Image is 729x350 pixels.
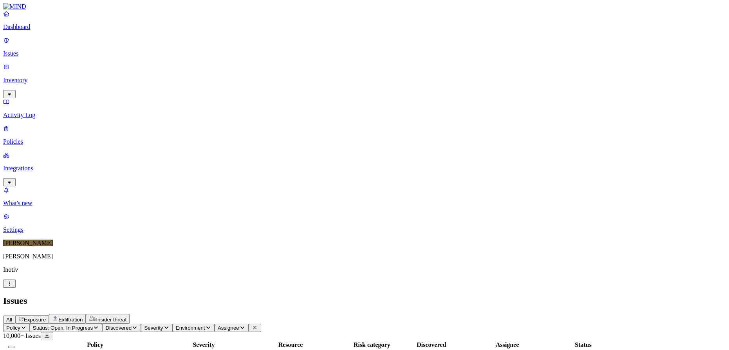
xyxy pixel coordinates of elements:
[3,50,726,57] p: Issues
[551,341,615,348] div: Status
[3,138,726,145] p: Policies
[3,165,726,172] p: Integrations
[96,317,126,323] span: Insider threat
[237,341,344,348] div: Resource
[465,341,550,348] div: Assignee
[3,112,726,119] p: Activity Log
[3,152,726,185] a: Integrations
[176,325,205,331] span: Environment
[172,341,235,348] div: Severity
[3,296,726,306] h2: Issues
[3,125,726,145] a: Policies
[3,226,726,233] p: Settings
[3,3,726,10] a: MIND
[3,37,726,57] a: Issues
[3,266,726,273] p: Inotiv
[24,317,46,323] span: Exposure
[8,346,14,348] button: Select all
[33,325,93,331] span: Status: Open, In Progress
[3,200,726,207] p: What's new
[6,325,20,331] span: Policy
[58,317,83,323] span: Exfiltration
[3,213,726,233] a: Settings
[3,77,726,84] p: Inventory
[3,63,726,97] a: Inventory
[218,325,239,331] span: Assignee
[3,23,726,31] p: Dashboard
[3,10,726,31] a: Dashboard
[3,240,53,246] span: [PERSON_NAME]
[400,341,463,348] div: Discovered
[3,3,26,10] img: MIND
[3,253,726,260] p: [PERSON_NAME]
[346,341,398,348] div: Risk category
[144,325,163,331] span: Severity
[6,317,12,323] span: All
[3,98,726,119] a: Activity Log
[105,325,132,331] span: Discovered
[20,341,170,348] div: Policy
[3,332,41,339] span: 10,000+ Issues
[3,186,726,207] a: What's new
